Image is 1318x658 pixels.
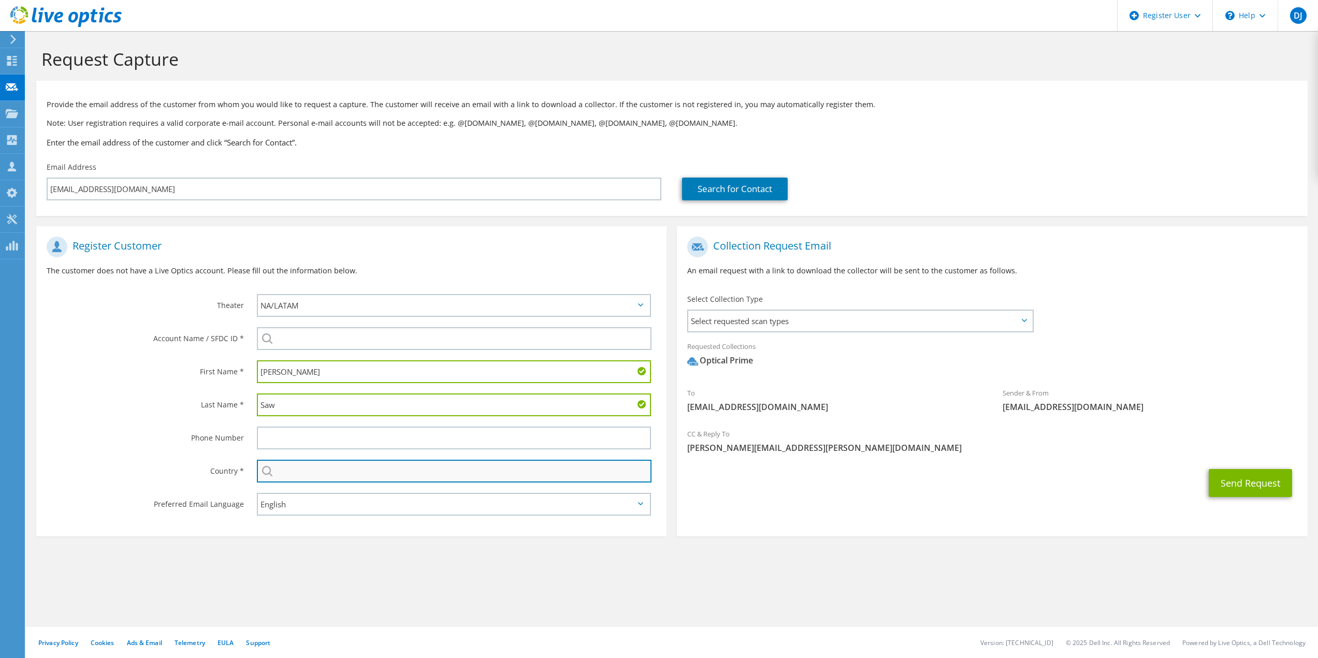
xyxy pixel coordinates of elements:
[677,382,992,418] div: To
[47,237,651,257] h1: Register Customer
[980,638,1053,647] li: Version: [TECHNICAL_ID]
[47,162,96,172] label: Email Address
[218,638,234,647] a: EULA
[47,265,656,276] p: The customer does not have a Live Optics account. Please fill out the information below.
[992,382,1308,418] div: Sender & From
[687,401,982,413] span: [EMAIL_ADDRESS][DOMAIN_NAME]
[47,294,244,311] label: Theater
[682,178,788,200] a: Search for Contact
[47,427,244,443] label: Phone Number
[127,638,162,647] a: Ads & Email
[687,237,1292,257] h1: Collection Request Email
[687,355,753,367] div: Optical Prime
[1225,11,1235,20] svg: \n
[41,48,1297,70] h1: Request Capture
[47,493,244,509] label: Preferred Email Language
[47,393,244,410] label: Last Name *
[47,118,1297,129] p: Note: User registration requires a valid corporate e-mail account. Personal e-mail accounts will ...
[47,360,244,377] label: First Name *
[38,638,78,647] a: Privacy Policy
[47,327,244,344] label: Account Name / SFDC ID *
[687,442,1297,454] span: [PERSON_NAME][EMAIL_ADDRESS][PERSON_NAME][DOMAIN_NAME]
[91,638,114,647] a: Cookies
[688,311,1032,331] span: Select requested scan types
[1290,7,1307,24] span: DJ
[687,265,1297,276] p: An email request with a link to download the collector will be sent to the customer as follows.
[246,638,270,647] a: Support
[47,99,1297,110] p: Provide the email address of the customer from whom you would like to request a capture. The cust...
[1209,469,1292,497] button: Send Request
[47,460,244,476] label: Country *
[47,137,1297,148] h3: Enter the email address of the customer and click “Search for Contact”.
[687,294,763,304] label: Select Collection Type
[1066,638,1170,647] li: © 2025 Dell Inc. All Rights Reserved
[175,638,205,647] a: Telemetry
[1182,638,1306,647] li: Powered by Live Optics, a Dell Technology
[677,423,1307,459] div: CC & Reply To
[677,335,1307,377] div: Requested Collections
[1003,401,1297,413] span: [EMAIL_ADDRESS][DOMAIN_NAME]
